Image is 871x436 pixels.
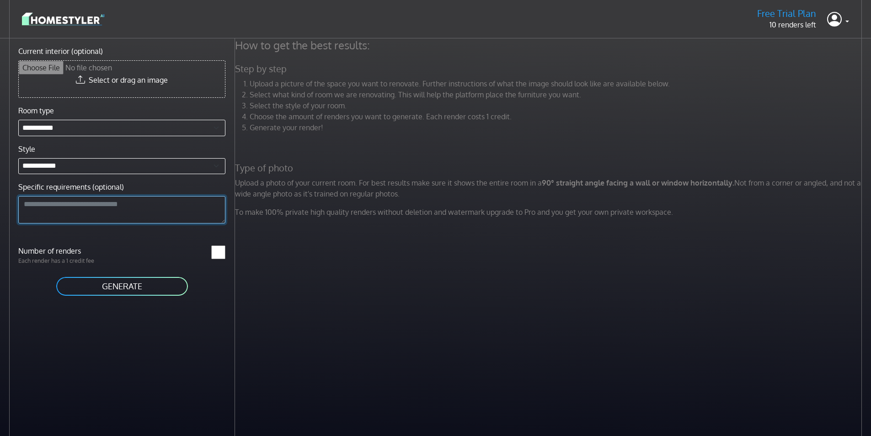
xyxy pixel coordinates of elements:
p: Each render has a 1 credit fee [13,256,122,265]
h5: Free Trial Plan [757,8,816,19]
label: Style [18,144,35,154]
label: Specific requirements (optional) [18,181,124,192]
label: Number of renders [13,245,122,256]
li: Select the style of your room. [250,100,864,111]
label: Current interior (optional) [18,46,103,57]
label: Room type [18,105,54,116]
h5: Type of photo [230,162,870,174]
strong: 90° straight angle facing a wall or window horizontally. [542,178,734,187]
li: Choose the amount of renders you want to generate. Each render costs 1 credit. [250,111,864,122]
h4: How to get the best results: [230,38,870,52]
p: 10 renders left [757,19,816,30]
img: logo-3de290ba35641baa71223ecac5eacb59cb85b4c7fdf211dc9aaecaaee71ea2f8.svg [22,11,104,27]
li: Select what kind of room we are renovating. This will help the platform place the furniture you w... [250,89,864,100]
button: GENERATE [55,276,189,297]
h5: Step by step [230,63,870,74]
li: Upload a picture of the space you want to renovate. Further instructions of what the image should... [250,78,864,89]
li: Generate your render! [250,122,864,133]
p: To make 100% private high quality renders without deletion and watermark upgrade to Pro and you g... [230,207,870,218]
p: Upload a photo of your current room. For best results make sure it shows the entire room in a Not... [230,177,870,199]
